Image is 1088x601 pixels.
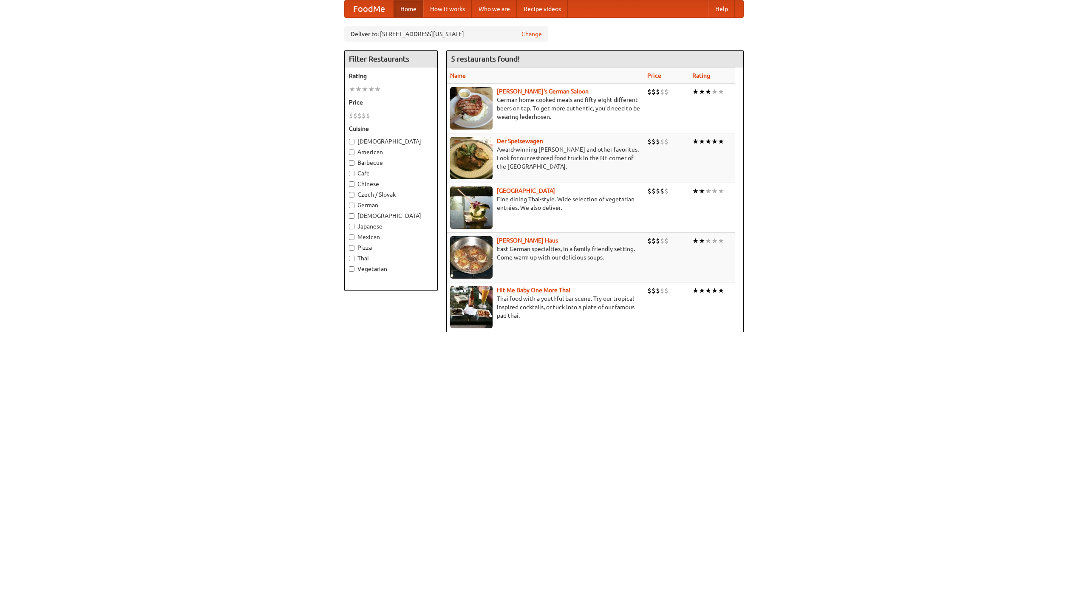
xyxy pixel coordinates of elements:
li: ★ [705,186,711,196]
input: Cafe [349,171,354,176]
li: ★ [349,85,355,94]
li: ★ [718,137,724,146]
input: American [349,150,354,155]
label: Cafe [349,169,433,178]
a: FoodMe [345,0,394,17]
li: $ [366,111,370,120]
li: ★ [718,87,724,96]
li: ★ [711,286,718,295]
li: $ [647,236,652,245]
li: ★ [699,186,705,196]
label: Vegetarian [349,265,433,273]
li: $ [652,137,656,146]
li: $ [660,236,664,245]
input: Chinese [349,181,354,187]
li: $ [664,286,669,295]
img: esthers.jpg [450,87,493,130]
li: $ [656,137,660,146]
li: $ [647,186,652,196]
p: German home-cooked meals and fifty-eight different beers on tap. To get more authentic, you'd nee... [450,96,640,121]
li: $ [660,186,664,196]
li: $ [656,286,660,295]
label: Thai [349,254,433,262]
h5: Rating [349,72,433,80]
li: $ [656,186,660,196]
label: Chinese [349,180,433,188]
label: [DEMOGRAPHIC_DATA] [349,212,433,220]
a: Der Speisewagen [497,138,543,144]
label: Barbecue [349,158,433,167]
li: $ [652,87,656,96]
h4: Filter Restaurants [345,51,437,68]
li: ★ [699,286,705,295]
input: Thai [349,256,354,261]
li: $ [357,111,362,120]
li: ★ [718,236,724,245]
p: Thai food with a youthful bar scene. Try our tropical inspired cocktails, or tuck into a plate of... [450,294,640,320]
li: $ [647,87,652,96]
li: ★ [692,137,699,146]
a: [GEOGRAPHIC_DATA] [497,187,555,194]
li: ★ [699,87,705,96]
a: Recipe videos [517,0,568,17]
a: Name [450,72,466,79]
input: Pizza [349,245,354,251]
img: babythai.jpg [450,286,493,328]
li: ★ [718,186,724,196]
input: Mexican [349,234,354,240]
li: $ [660,137,664,146]
li: ★ [699,137,705,146]
li: ★ [692,186,699,196]
a: [PERSON_NAME] Haus [497,237,558,244]
input: [DEMOGRAPHIC_DATA] [349,139,354,144]
li: $ [349,111,353,120]
li: $ [656,87,660,96]
li: $ [656,236,660,245]
a: Rating [692,72,710,79]
li: $ [660,286,664,295]
li: ★ [711,236,718,245]
p: Award-winning [PERSON_NAME] and other favorites. Look for our restored food truck in the NE corne... [450,145,640,171]
input: Japanese [349,224,354,229]
li: ★ [355,85,362,94]
li: $ [664,87,669,96]
label: Czech / Slovak [349,190,433,199]
li: $ [660,87,664,96]
img: speisewagen.jpg [450,137,493,179]
div: Deliver to: [STREET_ADDRESS][US_STATE] [344,26,548,42]
p: East German specialties, in a family-friendly setting. Come warm up with our delicious soups. [450,245,640,262]
a: Help [708,0,735,17]
li: $ [652,236,656,245]
li: $ [664,236,669,245]
li: ★ [705,286,711,295]
li: ★ [711,186,718,196]
h5: Cuisine [349,124,433,133]
a: How it works [423,0,472,17]
li: ★ [705,137,711,146]
li: ★ [692,286,699,295]
label: Japanese [349,222,433,231]
li: $ [664,137,669,146]
a: Hit Me Baby One More Thai [497,287,570,293]
ng-pluralize: 5 restaurants found! [451,55,520,63]
input: Barbecue [349,160,354,166]
li: ★ [692,87,699,96]
a: Change [521,30,542,38]
img: satay.jpg [450,186,493,229]
input: [DEMOGRAPHIC_DATA] [349,213,354,219]
label: Pizza [349,243,433,252]
input: German [349,203,354,208]
a: Home [394,0,423,17]
li: ★ [711,137,718,146]
li: ★ [705,87,711,96]
a: [PERSON_NAME]'s German Saloon [497,88,589,95]
input: Czech / Slovak [349,192,354,198]
input: Vegetarian [349,266,354,272]
li: ★ [374,85,381,94]
li: ★ [362,85,368,94]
